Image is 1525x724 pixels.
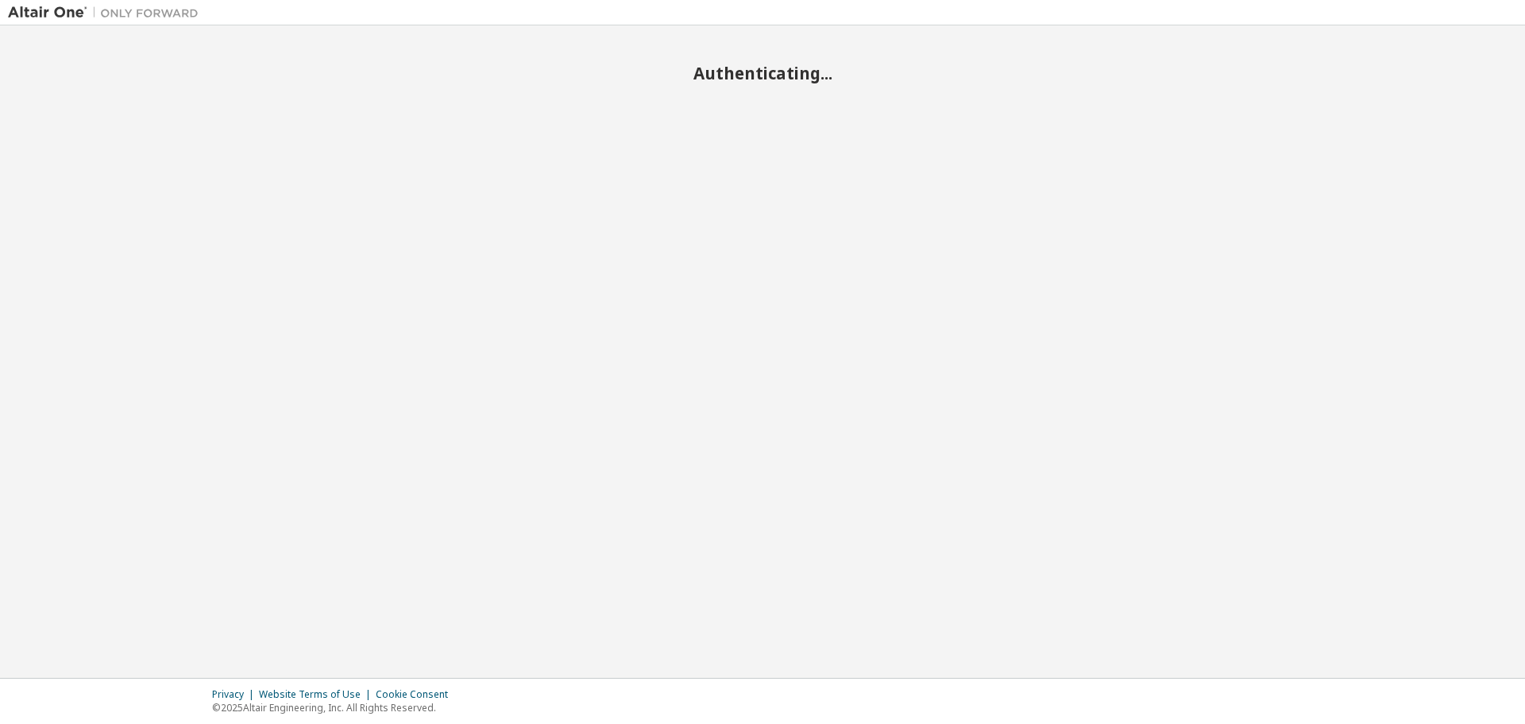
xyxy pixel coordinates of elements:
[212,701,457,714] p: © 2025 Altair Engineering, Inc. All Rights Reserved.
[212,688,259,701] div: Privacy
[376,688,457,701] div: Cookie Consent
[8,5,207,21] img: Altair One
[259,688,376,701] div: Website Terms of Use
[8,63,1517,83] h2: Authenticating...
